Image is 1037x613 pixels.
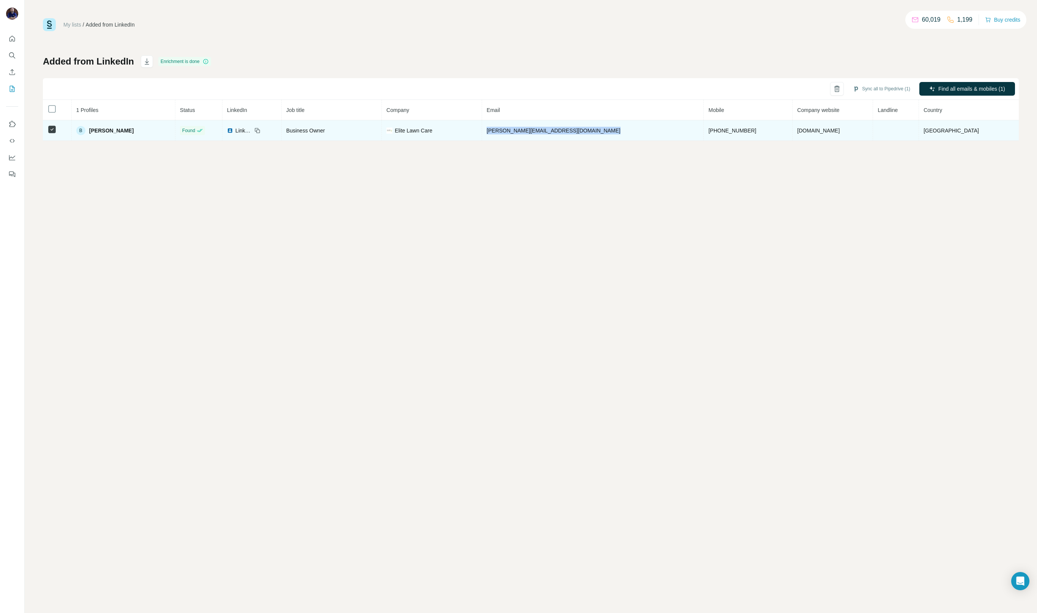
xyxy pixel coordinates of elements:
[83,21,84,28] li: /
[158,57,211,66] div: Enrichment is done
[6,49,18,62] button: Search
[6,167,18,181] button: Feedback
[919,82,1015,96] button: Find all emails & mobiles (1)
[708,128,756,134] span: [PHONE_NUMBER]
[76,107,98,113] span: 1 Profiles
[227,107,247,113] span: LinkedIn
[487,107,500,113] span: Email
[878,107,898,113] span: Landline
[43,18,56,31] img: Surfe Logo
[797,107,839,113] span: Company website
[395,127,432,134] span: Elite Lawn Care
[86,21,135,28] div: Added from LinkedIn
[922,15,941,24] p: 60,019
[985,14,1020,25] button: Buy credits
[227,128,233,134] img: LinkedIn logo
[6,117,18,131] button: Use Surfe on LinkedIn
[924,107,942,113] span: Country
[76,126,85,135] div: B
[6,65,18,79] button: Enrich CSV
[6,134,18,148] button: Use Surfe API
[1011,572,1029,590] div: Open Intercom Messenger
[6,32,18,46] button: Quick start
[235,127,252,134] span: LinkedIn
[286,128,325,134] span: Business Owner
[180,107,195,113] span: Status
[43,55,134,68] h1: Added from LinkedIn
[6,82,18,96] button: My lists
[797,128,840,134] span: [DOMAIN_NAME]
[848,83,916,95] button: Sync all to Pipedrive (1)
[924,128,979,134] span: [GEOGRAPHIC_DATA]
[6,151,18,164] button: Dashboard
[6,8,18,20] img: Avatar
[63,22,81,28] a: My lists
[182,127,195,134] span: Found
[386,128,392,134] img: company-logo
[957,15,972,24] p: 1,199
[89,127,134,134] span: [PERSON_NAME]
[286,107,304,113] span: Job title
[708,107,724,113] span: Mobile
[487,128,620,134] span: [PERSON_NAME][EMAIL_ADDRESS][DOMAIN_NAME]
[938,85,1005,93] span: Find all emails & mobiles (1)
[386,107,409,113] span: Company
